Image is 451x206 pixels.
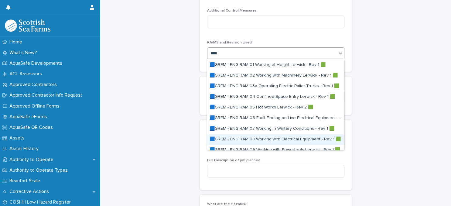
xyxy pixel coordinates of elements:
p: Asset History [7,146,43,152]
span: Additional Control Measures [207,9,257,12]
p: COSHH Low Hazard Register [7,199,76,205]
p: AquaSafe QR Codes [7,125,58,130]
p: Corrective Actions [7,189,54,194]
p: Authority to Operate [7,157,58,163]
p: Beaufort Scale [7,178,45,184]
p: What's New? [7,50,42,56]
p: Assets [7,135,29,141]
p: Authority to Operate Types [7,167,73,173]
span: RA/MS and Revision Used [207,41,252,44]
div: 🟦GREM - ENG RAM 09 Working with Powertools Lerwick - Rev 1 🟩 [207,145,344,156]
div: 🟦GREM - ENG RAM 02 Working with Machinery Lerwick - Rev 1 🟩 [207,70,344,81]
div: 🟦GREM - ENG RAM 01 Working at Height Lerwick - Rev 1 🟩 [207,60,344,70]
p: AquaSafe Developments [7,60,67,66]
div: 🟦GREM - ENG RAM 08 Working with Electrical Equipment - Rev 1 🟩 [207,134,344,145]
span: Full Description of job planned [207,159,260,162]
span: What are the Hazards? [207,202,247,206]
img: bPIBxiqnSb2ggTQWdOVV [5,19,50,32]
div: 🟦GREM - ENG RAM 05 Hot Works Lerwick - Rev 2 🟩 [207,102,344,113]
div: 🟦GREM - ENG RAM 06 Fault Finding on Live Electrical Equipment - Rev 1 🟩 [207,113,344,124]
p: Home [7,39,27,45]
div: 🟦GREM - ENG RAM 04 Confined Space Entry Lerwick - Rev 1 🟩 [207,92,344,102]
p: AquaSafe eForms [7,114,52,120]
p: Approved Contractors [7,82,62,88]
p: Approved Offline Forms [7,103,64,109]
p: Approved Contractor Info Request [7,92,87,98]
p: ACL Assessors [7,71,47,77]
div: 🟦GREM - ENG RAM 03a Operating Electric Pallet Trucks - Rev 1 🟩 [207,81,344,92]
div: 🟦GREM - ENG RAM 07 Working in Wintery Conditions - Rev 1 🟩 [207,124,344,134]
